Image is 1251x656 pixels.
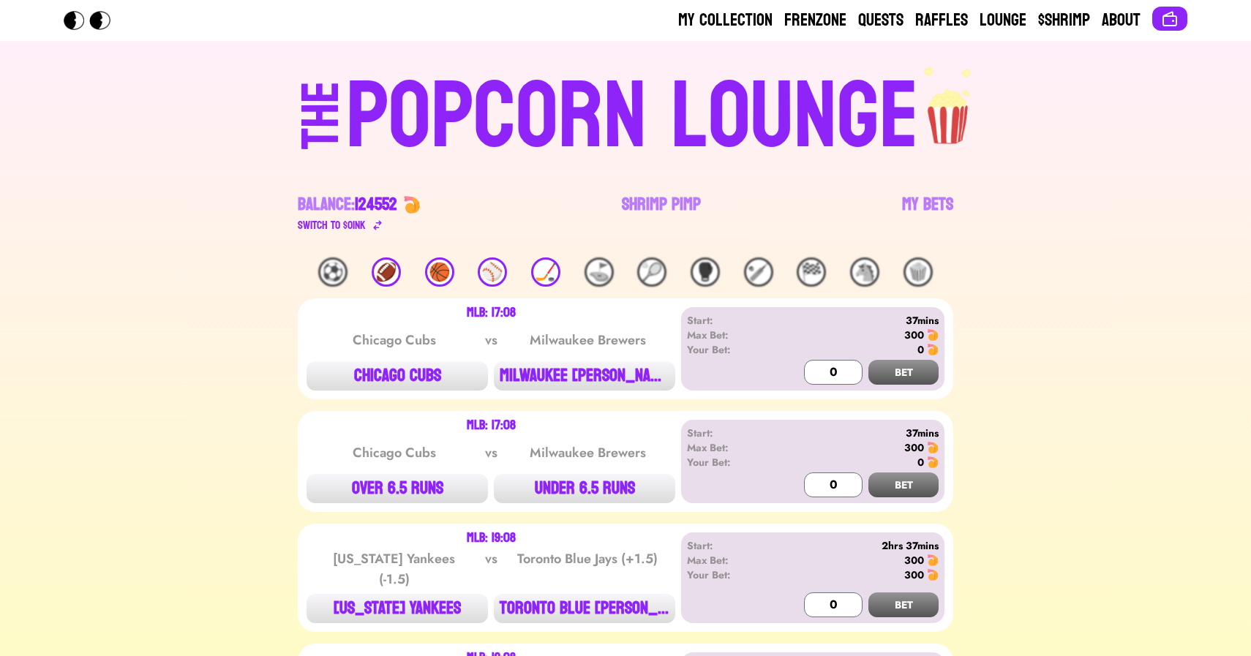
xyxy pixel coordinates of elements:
[637,257,666,287] div: 🎾
[919,64,979,146] img: popcorn
[687,568,771,582] div: Your Bet:
[687,440,771,455] div: Max Bet:
[927,569,939,581] img: 🍤
[902,193,953,234] a: My Bets
[917,455,924,470] div: 0
[904,440,924,455] div: 300
[514,330,661,350] div: Milwaukee Brewers
[744,257,773,287] div: 🏏
[467,307,516,319] div: MLB: 17:08
[482,330,500,350] div: vs
[64,11,122,30] img: Popcorn
[494,474,675,503] button: UNDER 6.5 RUNS
[771,426,939,440] div: 37mins
[307,474,488,503] button: OVER 6.5 RUNS
[915,9,968,32] a: Raffles
[687,538,771,553] div: Start:
[482,442,500,463] div: vs
[467,420,516,431] div: MLB: 17:08
[687,426,771,440] div: Start:
[1102,9,1141,32] a: About
[531,257,560,287] div: 🏒
[904,328,924,342] div: 300
[320,330,468,350] div: Chicago Cubs
[585,257,614,287] div: ⛳️
[482,548,500,589] div: vs
[784,9,846,32] a: Frenzone
[687,328,771,342] div: Max Bet:
[403,196,421,214] img: 🍤
[307,361,488,391] button: CHICAGO CUBS
[355,189,397,220] span: 124552
[687,553,771,568] div: Max Bet:
[927,344,939,355] img: 🍤
[346,70,919,164] div: POPCORN LOUNGE
[771,313,939,328] div: 37mins
[678,9,773,32] a: My Collection
[298,216,366,234] div: Switch to $ OINK
[904,568,924,582] div: 300
[687,342,771,357] div: Your Bet:
[868,360,939,385] button: BET
[980,9,1026,32] a: Lounge
[307,594,488,623] button: [US_STATE] YANKEES
[320,442,468,463] div: Chicago Cubs
[904,257,933,287] div: 🍿
[691,257,720,287] div: 🥊
[1161,10,1179,28] img: Connect wallet
[298,193,397,216] div: Balance:
[927,329,939,341] img: 🍤
[927,442,939,453] img: 🍤
[850,257,879,287] div: 🐴
[372,257,401,287] div: 🏈
[478,257,507,287] div: ⚾️
[917,342,924,357] div: 0
[858,9,904,32] a: Quests
[494,594,675,623] button: TORONTO BLUE [PERSON_NAME]...
[797,257,826,287] div: 🏁
[514,548,661,589] div: Toronto Blue Jays (+1.5)
[1038,9,1090,32] a: $Shrimp
[687,455,771,470] div: Your Bet:
[467,532,516,544] div: MLB: 19:08
[904,553,924,568] div: 300
[868,472,939,497] button: BET
[514,442,661,463] div: Milwaukee Brewers
[868,592,939,617] button: BET
[318,257,347,287] div: ⚽️
[320,548,468,589] div: [US_STATE] Yankees (-1.5)
[927,456,939,468] img: 🍤
[927,554,939,566] img: 🍤
[771,538,939,553] div: 2hrs 37mins
[622,193,701,234] a: Shrimp Pimp
[425,257,454,287] div: 🏀
[687,313,771,328] div: Start:
[494,361,675,391] button: MILWAUKEE [PERSON_NAME]...
[175,64,1076,164] a: THEPOPCORN LOUNGEpopcorn
[295,81,347,178] div: THE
